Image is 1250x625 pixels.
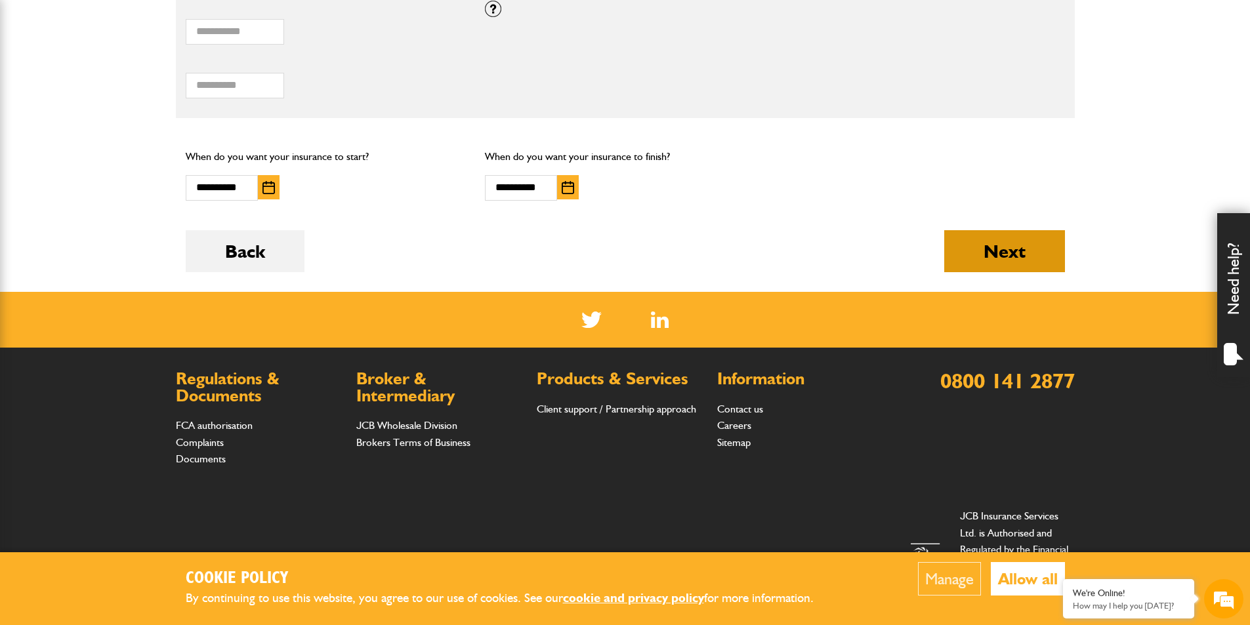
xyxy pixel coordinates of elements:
[563,590,704,605] a: cookie and privacy policy
[940,368,1075,393] a: 0800 141 2877
[960,508,1075,625] p: JCB Insurance Services Ltd. is Authorised and Regulated by the Financial Conduct Authority and is...
[262,181,275,194] img: Choose date
[176,453,226,465] a: Documents
[944,230,1065,272] button: Next
[356,371,524,404] h2: Broker & Intermediary
[356,436,470,449] a: Brokers Terms of Business
[717,419,751,432] a: Careers
[176,436,224,449] a: Complaints
[186,588,835,609] p: By continuing to use this website, you agree to our use of cookies. See our for more information.
[651,312,669,328] img: Linked In
[562,181,574,194] img: Choose date
[1073,588,1184,599] div: We're Online!
[186,230,304,272] button: Back
[1217,213,1250,377] div: Need help?
[186,569,835,589] h2: Cookie Policy
[537,371,704,388] h2: Products & Services
[651,312,669,328] a: LinkedIn
[717,403,763,415] a: Contact us
[485,148,765,165] p: When do you want your insurance to finish?
[581,312,602,328] img: Twitter
[356,419,457,432] a: JCB Wholesale Division
[717,436,751,449] a: Sitemap
[991,562,1065,595] button: Allow all
[176,419,253,432] a: FCA authorisation
[1073,601,1184,611] p: How may I help you today?
[918,562,981,595] button: Manage
[717,371,885,388] h2: Information
[186,148,466,165] p: When do you want your insurance to start?
[176,371,343,404] h2: Regulations & Documents
[537,403,696,415] a: Client support / Partnership approach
